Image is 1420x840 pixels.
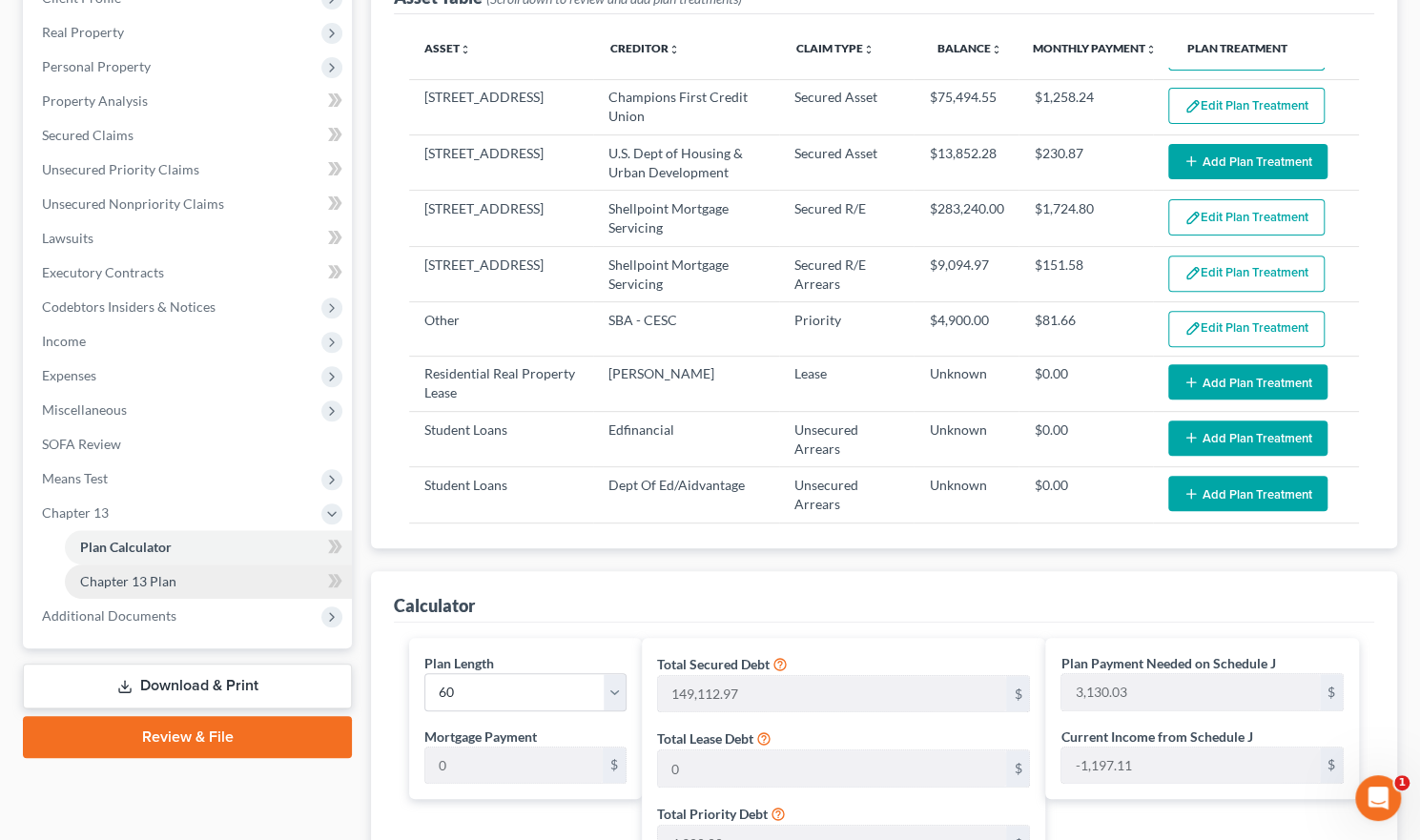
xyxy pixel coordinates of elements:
div: $ [1006,676,1029,712]
td: Unknown [914,356,1019,411]
iframe: Intercom live chat [1355,775,1401,821]
td: $9,094.97 [914,246,1019,301]
a: Review & File [23,716,352,758]
button: Edit Plan Treatment [1168,199,1325,236]
td: Unsecured Arrears [779,467,914,522]
td: Unknown [914,412,1019,467]
a: Secured Claims [27,118,352,153]
label: Total Secured Debt [657,654,770,674]
a: Chapter 13 Plan [65,564,352,599]
input: 0.00 [658,750,1006,787]
img: edit-pencil-c1479a1de80d8dea1e2430c2f745a3c6a07e9d7aa2eeffe225670001d78357a8.svg [1184,210,1201,226]
span: Unsecured Nonpriority Claims [42,195,224,212]
td: Other [409,302,592,356]
a: Assetunfold_more [424,41,471,55]
button: Add Plan Treatment [1168,364,1327,400]
img: edit-pencil-c1479a1de80d8dea1e2430c2f745a3c6a07e9d7aa2eeffe225670001d78357a8.svg [1184,265,1201,281]
td: Shellpoint Mortgage Servicing [593,246,779,301]
td: [STREET_ADDRESS] [409,135,592,191]
span: Miscellaneous [42,401,127,418]
td: Unsecured Arrears [779,412,914,467]
a: Unsecured Nonpriority Claims [27,187,352,221]
td: Dept Of Ed/Aidvantage [593,467,779,522]
span: Means Test [42,470,108,486]
td: $1,258.24 [1019,79,1153,134]
td: $0.00 [1019,467,1153,522]
img: edit-pencil-c1479a1de80d8dea1e2430c2f745a3c6a07e9d7aa2eeffe225670001d78357a8.svg [1184,98,1201,114]
td: $0.00 [1019,412,1153,467]
td: Dept Of Ed/Aidvantage [593,522,779,578]
td: Student Loans [409,522,592,578]
a: SOFA Review [27,427,352,461]
span: Additional Documents [42,607,176,624]
td: $4,900.00 [914,302,1019,356]
span: Personal Property [42,58,151,74]
a: Creditorunfold_more [609,41,679,55]
td: Secured Asset [779,79,914,134]
td: Lease [779,356,914,411]
td: Unknown [914,522,1019,578]
span: Codebtors Insiders & Notices [42,298,216,315]
label: Mortgage Payment [424,727,537,747]
td: $13,852.28 [914,135,1019,191]
td: Priority [779,302,914,356]
div: $ [603,748,626,784]
button: Edit Plan Treatment [1168,311,1325,347]
td: $1,724.80 [1019,191,1153,246]
td: Champions First Credit Union [593,79,779,134]
td: Secured R/E [779,191,914,246]
span: Property Analysis [42,92,148,109]
td: $0.00 [1019,356,1153,411]
span: Expenses [42,367,96,383]
label: Total Lease Debt [657,728,753,748]
label: Plan Payment Needed on Schedule J [1060,653,1275,673]
span: Income [42,333,86,349]
input: 0.00 [1061,748,1320,784]
label: Current Income from Schedule J [1060,727,1252,747]
i: unfold_more [1144,44,1156,55]
span: SOFA Review [42,436,121,452]
td: [PERSON_NAME] [593,356,779,411]
td: Unknown [914,467,1019,522]
td: [STREET_ADDRESS] [409,79,592,134]
div: Calculator [394,594,475,617]
a: Unsecured Priority Claims [27,153,352,187]
label: Plan Length [424,653,494,673]
td: $0.00 [1019,522,1153,578]
input: 0.00 [1061,674,1320,710]
div: $ [1320,748,1343,784]
a: Property Analysis [27,84,352,118]
span: Chapter 13 Plan [80,573,176,589]
td: $75,494.55 [914,79,1019,134]
td: Student Loans [409,412,592,467]
button: Edit Plan Treatment [1168,88,1325,124]
button: Edit Plan Treatment [1168,256,1325,292]
input: 0.00 [658,676,1006,712]
td: $151.58 [1019,246,1153,301]
td: Residential Real Property Lease [409,356,592,411]
span: Unsecured Priority Claims [42,161,199,177]
input: 0.00 [425,748,603,784]
i: unfold_more [668,44,679,55]
td: Student Loans [409,467,592,522]
img: edit-pencil-c1479a1de80d8dea1e2430c2f745a3c6a07e9d7aa2eeffe225670001d78357a8.svg [1184,320,1201,337]
td: [STREET_ADDRESS] [409,191,592,246]
a: Plan Calculator [65,530,352,564]
label: Total Priority Debt [657,804,768,824]
button: Add Plan Treatment [1168,144,1327,179]
td: SBA - CESC [593,302,779,356]
span: Chapter 13 [42,504,109,521]
div: $ [1006,750,1029,787]
td: U.S. Dept of Housing & Urban Development [593,135,779,191]
span: Real Property [42,24,124,40]
span: Lawsuits [42,230,93,246]
th: Plan Treatment [1171,30,1359,68]
button: Add Plan Treatment [1168,476,1327,511]
td: Unsecured Arrears [779,522,914,578]
td: [STREET_ADDRESS] [409,246,592,301]
td: Edfinancial [593,412,779,467]
a: Executory Contracts [27,256,352,290]
a: Balanceunfold_more [936,41,1001,55]
a: Lawsuits [27,221,352,256]
i: unfold_more [990,44,1001,55]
